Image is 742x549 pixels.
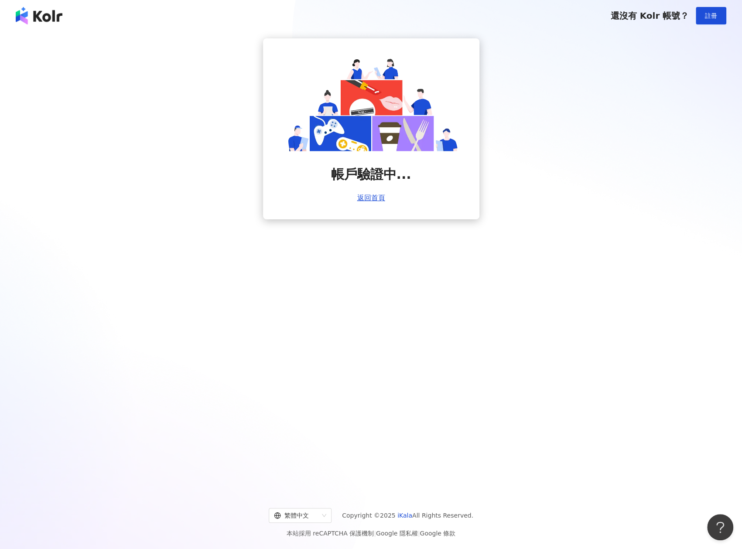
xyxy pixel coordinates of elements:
[707,514,733,540] iframe: Help Scout Beacon - Open
[705,12,717,19] span: 註冊
[418,530,420,537] span: |
[331,165,411,184] span: 帳戶驗證中...
[342,510,473,521] span: Copyright © 2025 All Rights Reserved.
[397,512,412,519] a: iKala
[284,56,458,151] img: account is verifying
[376,530,418,537] a: Google 隱私權
[357,194,385,202] a: 返回首頁
[16,7,62,24] img: logo
[420,530,455,537] a: Google 條款
[374,530,376,537] span: |
[287,528,455,539] span: 本站採用 reCAPTCHA 保護機制
[610,10,689,21] span: 還沒有 Kolr 帳號？
[274,508,318,522] div: 繁體中文
[696,7,726,24] button: 註冊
